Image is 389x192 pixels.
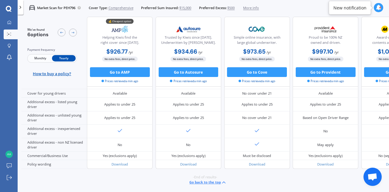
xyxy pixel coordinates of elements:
[317,142,334,147] div: May apply
[21,152,87,160] div: Commercial/Business Use
[21,160,87,169] div: Policy wording
[249,162,265,166] a: Download
[141,5,179,10] span: Preferred Sum Insured:
[112,162,128,166] a: Download
[363,168,382,186] div: Open chat
[108,5,133,10] span: Comprehensive
[33,71,71,76] span: How to buy a policy?
[199,5,227,10] span: Preferred Excess:
[297,35,354,47] div: Proud to be 100% NZ owned and driven.
[334,50,339,54] span: / yr
[5,151,13,158] img: b1fa88bf874e065cef3b43433548ac46
[227,5,235,10] span: $500
[227,67,287,77] button: Go to Cove
[27,28,49,32] span: We've found
[267,50,271,54] span: / yr
[239,57,275,61] span: No extra fees, direct price.
[21,98,87,111] div: Additional excess - listed young driver
[239,79,275,83] span: Prices retrieved a min ago
[170,79,207,83] span: Prices retrieved a min ago
[27,31,49,38] span: 6 options
[129,50,133,54] span: / yr
[104,23,136,35] img: AMP.webp
[193,175,217,180] span: -End of results-
[243,153,271,158] div: Must be disclosed
[102,57,138,61] span: No extra fees, direct price.
[189,180,227,185] button: Go back to the top
[310,102,341,107] div: Applies to under 25
[170,57,206,61] span: No extra fees, direct price.
[179,5,191,10] span: $15,000
[160,35,217,47] div: Trusted by Kiwis since [DATE]. Underwritten by [PERSON_NAME].
[21,89,87,98] div: Cover for young drivers
[106,19,134,24] div: 💰 Cheapest option
[242,102,273,107] div: Applies to under 25
[91,35,148,47] div: Helping Kiwis find the right cover since [DATE].
[171,153,205,158] div: Yes (exclusions apply)
[312,48,333,55] b: $997.10
[308,153,343,158] div: Yes (exclusions apply)
[180,162,197,166] a: Download
[28,55,52,62] span: Monthly
[21,138,87,152] div: Additional excess - non NZ licensed driver
[333,5,367,11] div: New notification
[173,102,204,107] div: Applies to under 25
[52,55,76,62] span: Yearly
[172,23,205,35] img: Autosure.webp
[323,129,328,134] div: No
[303,115,349,120] div: Based on Open Driver Range
[296,67,356,77] button: Go to Provident
[318,91,333,96] div: Available
[174,48,197,55] b: $934.66
[102,79,138,83] span: Prices retrieved a min ago
[90,67,150,77] button: Go to AMP
[113,91,127,96] div: Available
[27,47,77,52] div: Payment frequency
[198,50,203,54] span: / yr
[104,115,135,120] div: Applies to under 25
[89,5,108,10] span: Cover Type:
[309,23,342,35] img: Provident.png
[317,162,334,166] a: Download
[181,91,195,96] div: Available
[186,142,191,147] div: No
[242,115,272,120] div: No cover under 21
[241,23,273,35] img: Cove.webp
[104,102,135,107] div: Applies to under 25
[37,5,75,10] p: Market Scan for PEH796
[307,79,344,83] span: Prices retrieved a min ago
[159,67,219,77] button: Go to Autosure
[118,142,122,147] div: No
[308,57,343,61] span: No extra fees, direct price.
[243,48,266,55] b: $973.65
[243,5,259,10] span: More info
[103,153,137,158] div: Yes (exclusions apply)
[29,5,35,11] img: car.f15378c7a67c060ca3f3.svg
[106,48,128,55] b: $926.77
[242,91,272,96] div: No cover under 21
[21,125,87,138] div: Additional excess - inexperienced driver
[173,115,204,120] div: Applies to under 25
[21,111,87,125] div: Additional excess - unlisted young driver
[228,35,285,47] div: Simple online insurance, with large global underwriter.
